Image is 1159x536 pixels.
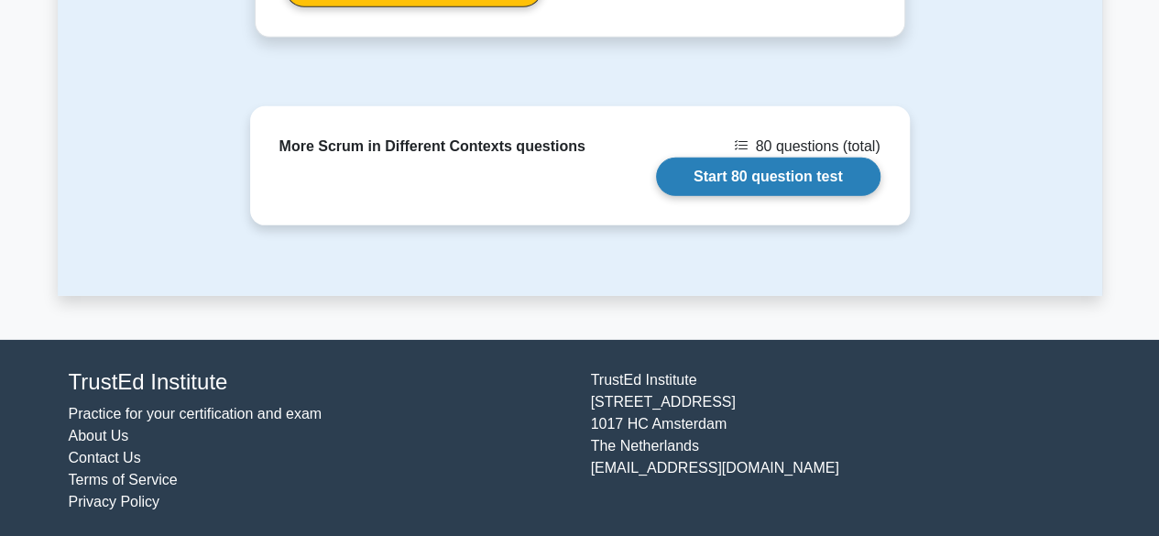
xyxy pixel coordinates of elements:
a: Contact Us [69,450,141,465]
a: Terms of Service [69,472,178,487]
a: About Us [69,428,129,443]
a: Start 80 question test [656,158,880,196]
a: Privacy Policy [69,494,160,509]
h4: TrustEd Institute [69,369,569,396]
div: TrustEd Institute [STREET_ADDRESS] 1017 HC Amsterdam The Netherlands [EMAIL_ADDRESS][DOMAIN_NAME] [580,369,1102,513]
a: Practice for your certification and exam [69,406,323,421]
